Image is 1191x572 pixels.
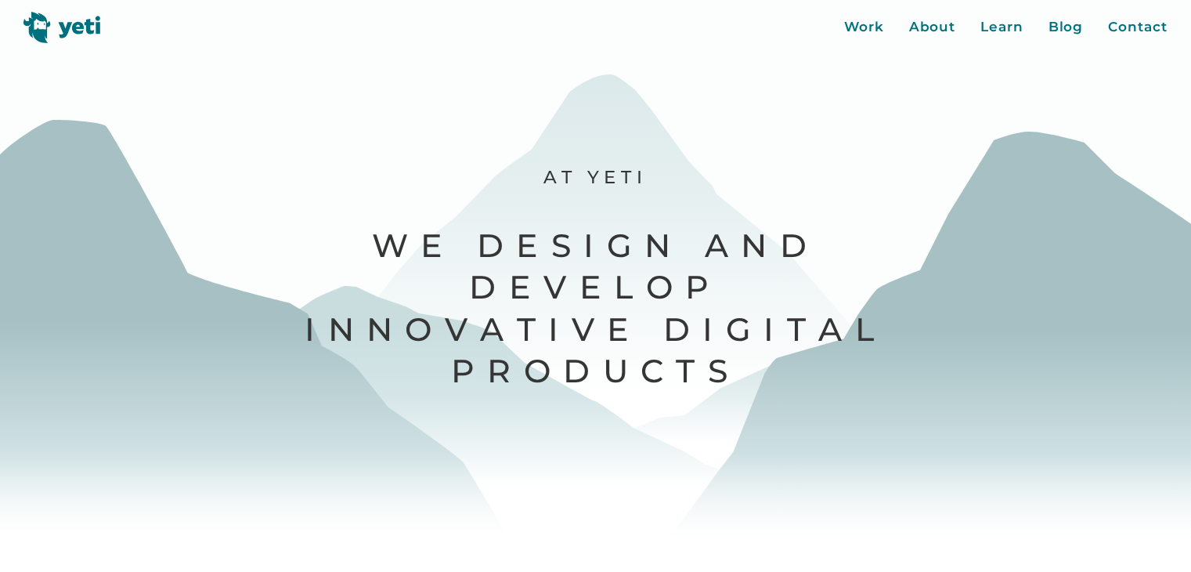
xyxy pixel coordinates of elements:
a: Blog [1048,17,1084,38]
span: I [305,309,327,350]
img: Yeti logo [23,12,101,43]
a: Learn [980,17,1023,38]
a: About [909,17,956,38]
a: Work [844,17,884,38]
p: At Yeti [302,166,888,190]
span: l [855,309,886,350]
span: n [328,309,366,350]
a: Contact [1108,17,1167,38]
